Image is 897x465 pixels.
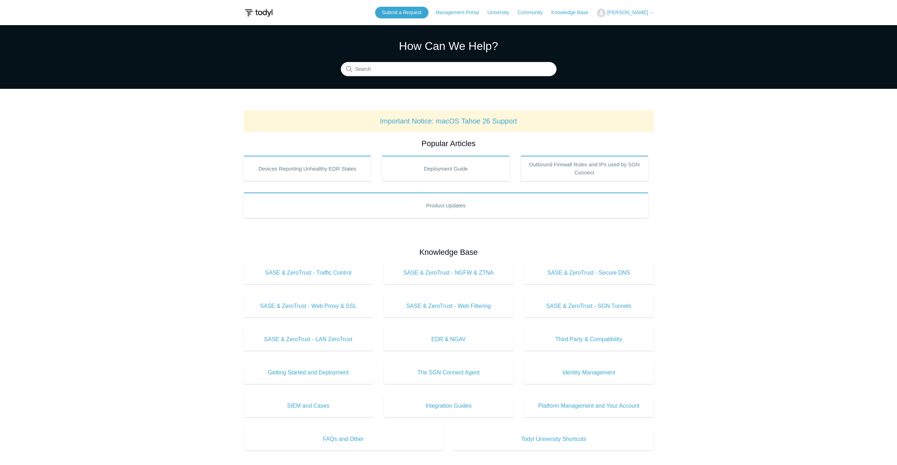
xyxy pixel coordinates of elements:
[254,269,363,277] span: SASE & ZeroTrust - Traffic Control
[436,9,486,16] a: Management Portal
[384,262,513,284] a: SASE & ZeroTrust - NGFW & ZTNA
[465,435,643,443] span: Todyl University Shortcuts
[551,9,595,16] a: Knowledge Base
[524,328,654,351] a: Third Party & Compatibility
[244,246,654,258] h2: Knowledge Base
[341,38,557,54] h1: How Can We Help?
[394,302,503,310] span: SASE & ZeroTrust - Web Filtering
[341,62,557,76] input: Search
[524,262,654,284] a: SASE & ZeroTrust - Secure DNS
[254,368,363,377] span: Getting Started and Deployment
[382,156,510,181] a: Deployment Guide
[244,295,373,317] a: SASE & ZeroTrust - Web Proxy & SSL
[597,8,653,17] button: [PERSON_NAME]
[244,193,648,218] a: Product Updates
[254,335,363,344] span: SASE & ZeroTrust - LAN ZeroTrust
[394,335,503,344] span: EDR & NGAV
[384,361,513,384] a: The SGN Connect Agent
[535,302,643,310] span: SASE & ZeroTrust - SGN Tunnels
[454,428,654,450] a: Todyl University Shortcuts
[518,9,550,16] a: Community
[254,302,363,310] span: SASE & ZeroTrust - Web Proxy & SSL
[535,335,643,344] span: Third Party & Compatibility
[244,262,373,284] a: SASE & ZeroTrust - Traffic Control
[384,395,513,417] a: Integration Guides
[524,361,654,384] a: Identity Management
[244,395,373,417] a: SIEM and Cases
[244,138,654,149] h2: Popular Articles
[380,117,517,125] a: Important Notice: macOS Tahoe 26 Support
[535,269,643,277] span: SASE & ZeroTrust - Secure DNS
[384,328,513,351] a: EDR & NGAV
[244,6,274,19] img: Todyl Support Center Help Center home page
[244,156,372,181] a: Devices Reporting Unhealthy EDR States
[244,428,443,450] a: FAQs and Other
[244,361,373,384] a: Getting Started and Deployment
[394,402,503,410] span: Integration Guides
[535,402,643,410] span: Platform Management and Your Account
[375,7,429,18] a: Submit a Request
[384,295,513,317] a: SASE & ZeroTrust - Web Filtering
[607,10,648,15] span: [PERSON_NAME]
[254,435,433,443] span: FAQs and Other
[520,156,648,181] a: Outbound Firewall Rules and IPs used by SGN Connect
[394,368,503,377] span: The SGN Connect Agent
[524,295,654,317] a: SASE & ZeroTrust - SGN Tunnels
[487,9,516,16] a: University
[524,395,654,417] a: Platform Management and Your Account
[254,402,363,410] span: SIEM and Cases
[244,328,373,351] a: SASE & ZeroTrust - LAN ZeroTrust
[394,269,503,277] span: SASE & ZeroTrust - NGFW & ZTNA
[535,368,643,377] span: Identity Management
